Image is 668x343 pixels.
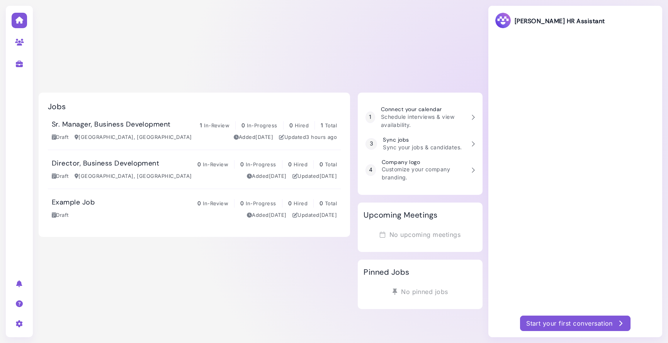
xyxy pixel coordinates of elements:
div: Updated [292,211,337,219]
div: Added [247,172,287,180]
span: 0 [240,161,244,167]
time: Jul 01, 2025 [255,134,273,140]
div: 3 [365,138,377,150]
time: Jul 01, 2025 [269,173,287,179]
div: Start your first conversation [526,319,624,328]
div: [GEOGRAPHIC_DATA], [GEOGRAPHIC_DATA] [75,133,192,141]
span: In-Review [203,161,228,167]
span: In-Progress [247,122,277,128]
span: 0 [240,200,244,206]
span: Hired [294,200,308,206]
time: Jul 09, 2025 [320,173,337,179]
p: Schedule interviews & view availability. [381,113,465,129]
h2: Pinned Jobs [364,267,409,277]
h2: Upcoming Meetings [364,210,437,220]
time: Jan 31, 2025 [269,212,287,218]
div: Draft [52,211,69,219]
h3: Sync jobs [383,137,462,143]
a: Example Job 0 In-Review 0 In-Progress 0 Hired 0 Total Draft Added[DATE] Updated[DATE] [48,189,341,228]
h2: Jobs [48,102,66,111]
div: Added [234,133,274,141]
div: Draft [52,133,69,141]
div: 4 [365,164,376,176]
div: Added [247,211,287,219]
h3: Example Job [52,198,95,207]
span: 0 [320,161,323,167]
p: Sync your jobs & candidates. [383,143,462,151]
span: 0 [320,200,323,206]
span: 0 [288,200,292,206]
div: Updated [279,133,337,141]
button: Start your first conversation [520,316,631,331]
h3: Sr. Manager, Business Development [52,120,171,129]
span: 1 [200,122,202,128]
span: 0 [289,122,293,128]
div: No pinned jobs [364,284,477,299]
span: Hired [294,161,308,167]
a: 1 Connect your calendar Schedule interviews & view availability. [362,102,479,133]
h3: [PERSON_NAME] HR Assistant [495,12,605,30]
div: Updated [292,172,337,180]
time: Jan 31, 2025 [320,212,337,218]
a: 4 Company logo Customize your company branding. [362,155,479,186]
time: Aug 27, 2025 [306,134,337,140]
span: 1 [321,122,323,128]
div: 1 [365,112,375,123]
span: 0 [288,161,292,167]
span: In-Review [204,122,229,128]
h3: Director, Business Development [52,159,159,168]
span: Total [325,122,337,128]
a: 3 Sync jobs Sync your jobs & candidates. [362,133,479,155]
span: 0 [197,200,201,206]
span: Total [325,200,337,206]
h3: Connect your calendar [381,106,465,113]
h3: Company logo [382,159,465,166]
div: [GEOGRAPHIC_DATA], [GEOGRAPHIC_DATA] [75,172,192,180]
span: 0 [197,161,201,167]
a: Sr. Manager, Business Development 1 In-Review 0 In-Progress 0 Hired 1 Total Draft [GEOGRAPHIC_DAT... [48,111,341,150]
span: In-Review [203,200,228,206]
span: In-Progress [246,200,276,206]
a: Director, Business Development 0 In-Review 0 In-Progress 0 Hired 0 Total Draft [GEOGRAPHIC_DATA],... [48,150,341,189]
p: Customize your company branding. [382,165,465,181]
div: No upcoming meetings [364,227,477,242]
span: Hired [295,122,309,128]
span: Total [325,161,337,167]
div: Draft [52,172,69,180]
span: 0 [241,122,245,128]
span: In-Progress [246,161,276,167]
